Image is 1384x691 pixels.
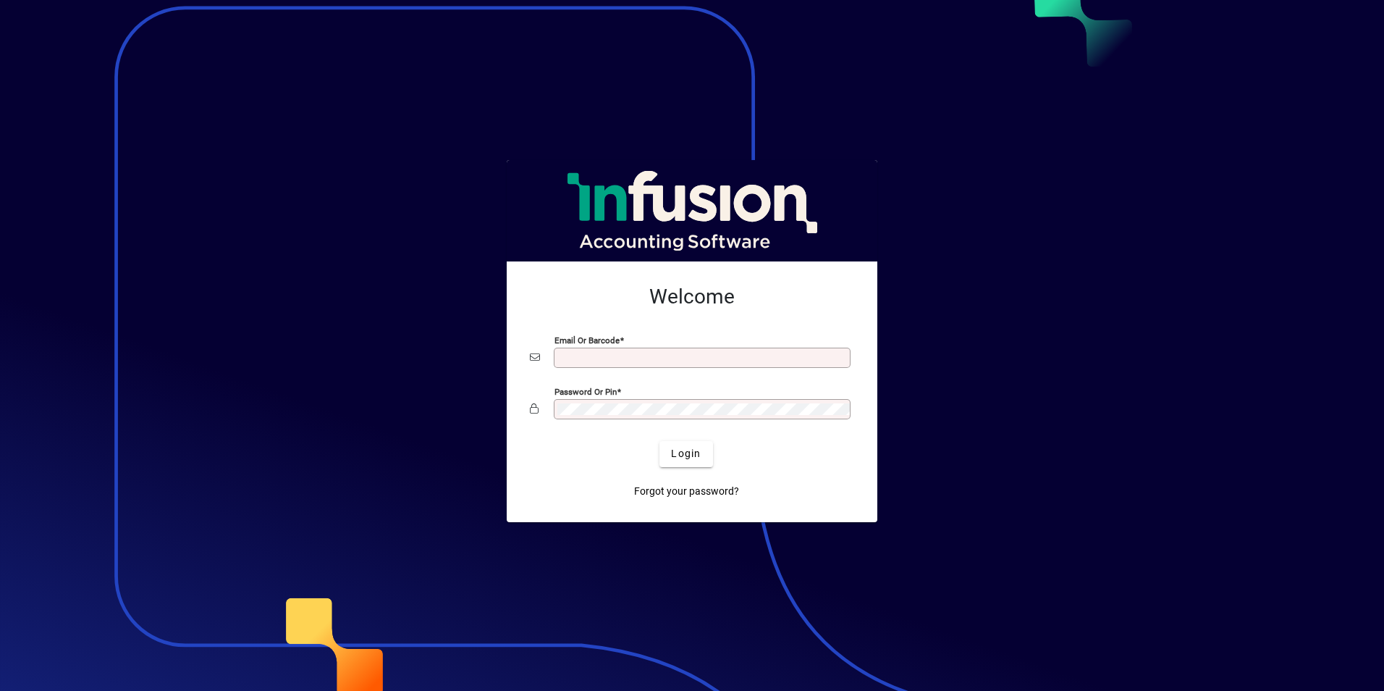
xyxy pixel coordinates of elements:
button: Login [659,441,712,467]
h2: Welcome [530,285,854,309]
span: Login [671,446,701,461]
mat-label: Email or Barcode [554,335,620,345]
span: Forgot your password? [634,484,739,499]
mat-label: Password or Pin [554,386,617,396]
a: Forgot your password? [628,479,745,505]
